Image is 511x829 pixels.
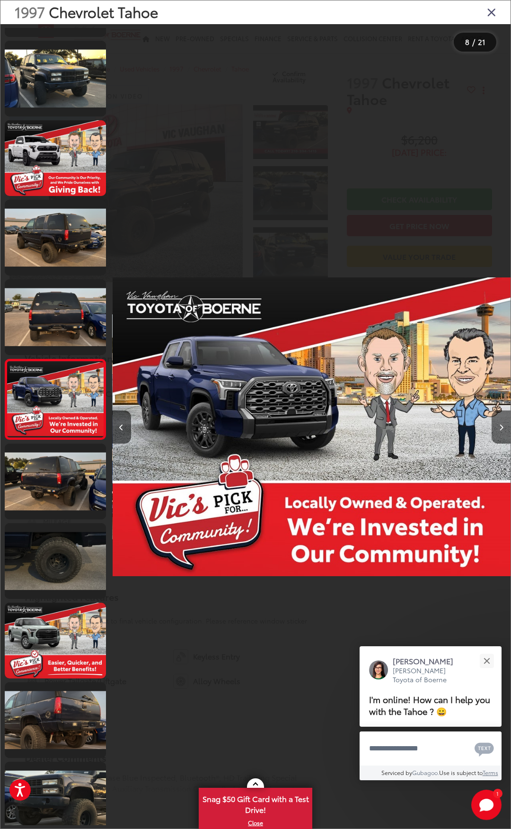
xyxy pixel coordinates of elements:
img: 1997 Chevrolet Tahoe Base [113,54,511,800]
p: [PERSON_NAME] Toyota of Boerne [393,666,463,685]
button: Next image [492,410,511,444]
img: 1997 Chevrolet Tahoe Base [4,288,107,347]
img: 1997 Chevrolet Tahoe Base [4,771,107,829]
span: / [471,39,476,45]
img: 1997 Chevrolet Tahoe Base [4,119,107,196]
span: I'm online! How can I help you with the Tahoe ? 😀 [369,693,490,717]
div: 1997 Chevrolet Tahoe Base 7 [113,54,511,800]
button: Chat with SMS [472,738,497,759]
span: Snag $50 Gift Card with a Test Drive! [200,789,311,818]
img: 1997 Chevrolet Tahoe Base [4,691,107,749]
span: 1 [496,791,499,795]
span: 8 [465,36,469,47]
button: Toggle Chat Window [471,790,502,820]
img: 1997 Chevrolet Tahoe Base [6,363,105,437]
span: Chevrolet Tahoe [49,1,158,22]
p: [PERSON_NAME] [393,656,463,666]
i: Close gallery [487,6,496,18]
span: Serviced by [381,768,412,776]
a: Terms [483,768,498,776]
div: Close[PERSON_NAME][PERSON_NAME] Toyota of BoerneI'm online! How can I help you with the Tahoe ? 😀... [360,646,502,780]
textarea: Type your message [360,731,502,766]
img: 1997 Chevrolet Tahoe Base [4,532,107,590]
img: 1997 Chevrolet Tahoe Base [4,452,107,510]
span: 1997 [15,1,45,22]
svg: Text [475,741,494,757]
span: Use is subject to [439,768,483,776]
a: Gubagoo. [412,768,439,776]
svg: Start Chat [471,790,502,820]
img: 1997 Chevrolet Tahoe Base [4,49,107,107]
span: 21 [478,36,485,47]
button: Previous image [112,410,131,444]
button: Close [476,651,497,671]
img: 1997 Chevrolet Tahoe Base [4,209,107,267]
img: 1997 Chevrolet Tahoe Base [4,602,107,679]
